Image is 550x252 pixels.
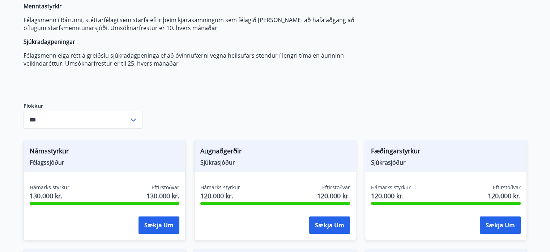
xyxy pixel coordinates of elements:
[480,216,521,234] button: Sækja um
[200,146,350,158] span: Augnaðgerðir
[138,216,179,234] button: Sækja um
[371,158,521,166] span: Sjúkrasjóður
[30,191,69,201] span: 130.000 kr.
[30,158,179,166] span: Félagssjóður
[24,16,365,32] p: Félagsmenn í Bárunni, stéttarfélagi sem starfa eftir þeim kjarasamningum sem félagið [PERSON_NAME...
[24,38,75,46] strong: Sjúkradagpeningar
[371,184,411,191] span: Hámarks styrkur
[371,191,411,201] span: 120.000 kr.
[200,191,240,201] span: 120.000 kr.
[317,191,350,201] span: 120.000 kr.
[146,191,179,201] span: 130.000 kr.
[152,184,179,191] span: Eftirstöðvar
[200,184,240,191] span: Hámarks styrkur
[200,158,350,166] span: Sjúkrasjóður
[30,184,69,191] span: Hámarks styrkur
[371,146,521,158] span: Fæðingarstyrkur
[309,216,350,234] button: Sækja um
[24,102,143,110] label: Flokkur
[488,191,521,201] span: 120.000 kr.
[493,184,521,191] span: Eftirstöðvar
[24,51,365,67] p: Félagsmenn eiga rétt á greiðslu sjúkradagpeninga ef að óvinnufærni vegna heilsufars stendur í len...
[30,146,179,158] span: Námsstyrkur
[24,2,62,10] strong: Menntastyrkir
[322,184,350,191] span: Eftirstöðvar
